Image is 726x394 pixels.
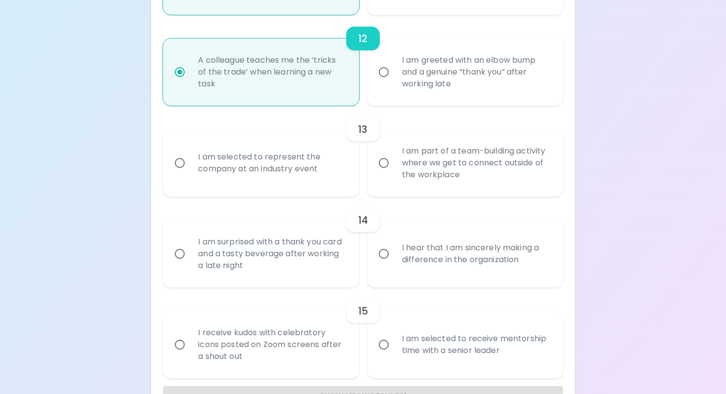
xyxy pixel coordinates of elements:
div: A colleague teaches me the ‘tricks of the trade’ when learning a new task [190,42,354,102]
h6: 12 [358,31,367,46]
div: I am selected to receive mentorship time with a senior leader [394,321,558,368]
div: I am selected to represent the company at an industry event [190,139,354,187]
div: I am greeted with an elbow bump and a genuine “thank you” after working late [394,42,558,102]
h6: 14 [358,212,368,228]
div: I am part of a team-building activity where we get to connect outside of the workplace [394,133,558,193]
div: I am surprised with a thank you card and a tasty beverage after working a late night [190,224,354,283]
h6: 13 [358,121,367,137]
div: choice-group-check [163,106,563,197]
div: choice-group-check [163,287,563,378]
div: I receive kudos with celebratory icons posted on Zoom screens after a shout out [190,315,354,374]
div: I hear that I am sincerely making a difference in the organization [394,230,558,277]
div: choice-group-check [163,15,563,106]
h6: 15 [358,303,368,319]
div: choice-group-check [163,197,563,287]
